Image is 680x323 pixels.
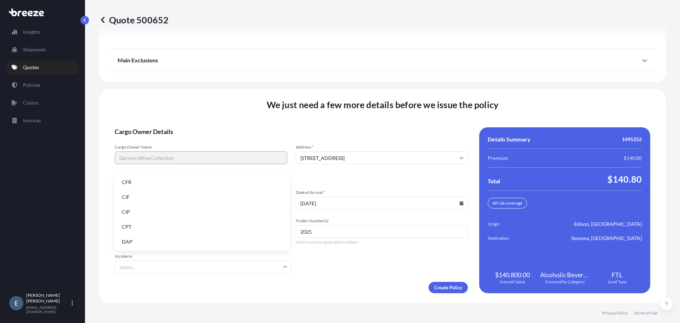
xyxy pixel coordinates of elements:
input: Number1, number2,... [296,225,468,238]
span: Load Type [608,279,627,285]
span: Details Summary [488,136,531,143]
li: CIP [118,205,287,219]
span: Trailer Number(s) [296,218,468,224]
span: Shipment details [115,173,468,181]
p: Quote 500652 [99,14,169,26]
p: Insights [23,28,40,35]
p: Shipments [23,46,46,53]
span: Sonoma, [GEOGRAPHIC_DATA] [571,235,642,242]
input: mm/dd/yyyy [296,197,468,210]
p: [EMAIL_ADDRESS][DOMAIN_NAME] [26,305,70,314]
span: We just need a few more details before we issue the policy [267,99,499,110]
span: Date of Arrival [296,190,468,195]
a: Policies [6,78,79,92]
span: Premium [488,155,508,162]
span: $140.80 [624,155,642,162]
button: Create Policy [429,282,468,293]
li: DDP [118,250,287,263]
span: Main Exclusions [118,57,158,64]
a: Shipments [6,43,79,57]
input: Select... [115,261,291,273]
span: E [15,300,18,307]
a: Invoices [6,113,79,128]
p: Invoices [23,117,41,124]
span: Destination [488,235,527,242]
a: Insights [6,25,79,39]
a: Claims [6,96,79,110]
span: $140,800.00 [495,271,530,279]
p: Create Policy [434,284,462,291]
span: Edison, [GEOGRAPHIC_DATA] [574,221,642,228]
div: All risk coverage [488,198,527,208]
li: CPT [118,220,287,234]
li: CIF [118,190,287,204]
span: Alcoholic Beverages (but excluding Spirits) in Glass Bottles [540,271,590,279]
span: Total [488,178,500,185]
span: $140.80 [607,173,642,185]
li: DAP [118,235,287,249]
a: Terms of Use [634,310,657,316]
span: Insured Value [500,279,525,285]
span: Commodity Category [545,279,585,285]
span: Address [296,144,468,150]
span: Cargo Owner Name [115,144,287,150]
span: Cargo Owner Details [115,127,468,136]
div: Main Exclusions [118,52,647,69]
li: CFR [118,176,287,189]
span: FTL [612,271,622,279]
a: Privacy Policy [602,310,628,316]
p: [PERSON_NAME] [PERSON_NAME] [26,293,70,304]
span: Incoterm [115,254,291,259]
a: Quotes [6,60,79,74]
span: 1495252 [622,136,642,143]
span: Origin [488,221,527,228]
input: Cargo owner address [296,151,468,164]
span: Insert comma-separated numbers [296,239,468,245]
p: Quotes [23,64,39,71]
p: Claims [23,99,38,106]
p: Policies [23,82,40,89]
